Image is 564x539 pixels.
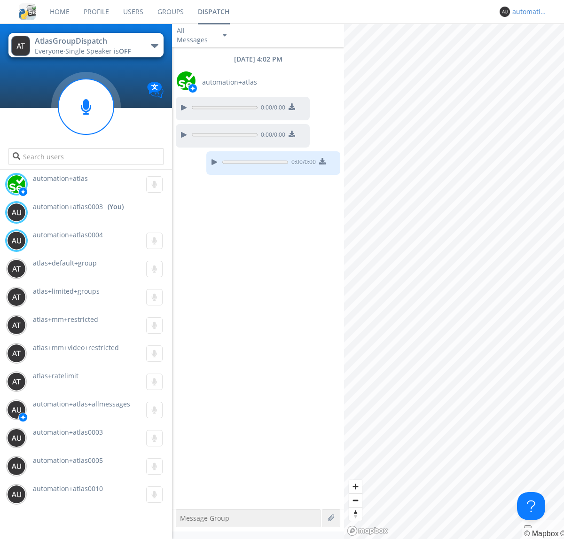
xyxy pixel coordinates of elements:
[119,47,131,55] span: OFF
[7,372,26,391] img: 373638.png
[524,525,532,528] button: Toggle attribution
[7,429,26,447] img: 373638.png
[172,55,344,64] div: [DATE] 4:02 PM
[319,158,326,164] img: download media button
[512,7,548,16] div: automation+atlas0003
[7,175,26,194] img: d2d01cd9b4174d08988066c6d424eccd
[349,480,362,493] button: Zoom in
[500,7,510,17] img: 373638.png
[7,203,26,222] img: 373638.png
[33,428,103,437] span: automation+atlas0003
[177,71,196,90] img: d2d01cd9b4174d08988066c6d424eccd
[524,530,558,538] a: Mapbox
[19,3,36,20] img: cddb5a64eb264b2086981ab96f4c1ba7
[7,485,26,504] img: 373638.png
[33,174,88,183] span: automation+atlas
[7,288,26,306] img: 373638.png
[7,457,26,476] img: 373638.png
[147,82,164,98] img: Translation enabled
[8,148,163,165] input: Search users
[288,158,316,168] span: 0:00 / 0:00
[108,202,124,211] div: (You)
[349,494,362,507] span: Zoom out
[347,525,388,536] a: Mapbox logo
[202,78,257,87] span: automation+atlas
[8,33,163,57] button: AtlasGroupDispatchEveryone·Single Speaker isOFF
[289,103,295,110] img: download media button
[349,493,362,507] button: Zoom out
[258,131,285,141] span: 0:00 / 0:00
[33,456,103,465] span: automation+atlas0005
[33,287,100,296] span: atlas+limited+groups
[33,202,103,211] span: automation+atlas0003
[33,343,119,352] span: atlas+mm+video+restricted
[258,103,285,114] span: 0:00 / 0:00
[35,47,141,56] div: Everyone ·
[65,47,131,55] span: Single Speaker is
[33,399,130,408] span: automation+atlas+allmessages
[33,315,98,324] span: atlas+mm+restricted
[349,507,362,521] button: Reset bearing to north
[223,34,227,37] img: caret-down-sm.svg
[7,259,26,278] img: 373638.png
[33,484,103,493] span: automation+atlas0010
[33,230,103,239] span: automation+atlas0004
[7,344,26,363] img: 373638.png
[7,316,26,335] img: 373638.png
[289,131,295,137] img: download media button
[517,492,545,520] iframe: Toggle Customer Support
[33,258,97,267] span: atlas+default+group
[11,36,30,56] img: 373638.png
[7,231,26,250] img: 373638.png
[177,26,214,45] div: All Messages
[7,400,26,419] img: 373638.png
[35,36,141,47] div: AtlasGroupDispatch
[33,371,78,380] span: atlas+ratelimit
